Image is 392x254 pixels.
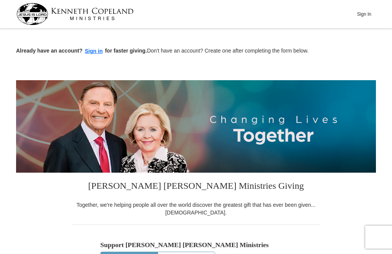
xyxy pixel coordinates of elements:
[72,201,320,216] div: Together, we're helping people all over the world discover the greatest gift that has ever been g...
[16,47,376,56] p: Don't have an account? Create one after completing the form below.
[72,173,320,201] h3: [PERSON_NAME] [PERSON_NAME] Ministries Giving
[353,8,376,20] button: Sign In
[16,48,147,54] strong: Already have an account? for faster giving.
[16,3,134,25] img: kcm-header-logo.svg
[83,47,105,56] button: Sign in
[100,241,292,249] h5: Support [PERSON_NAME] [PERSON_NAME] Ministries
